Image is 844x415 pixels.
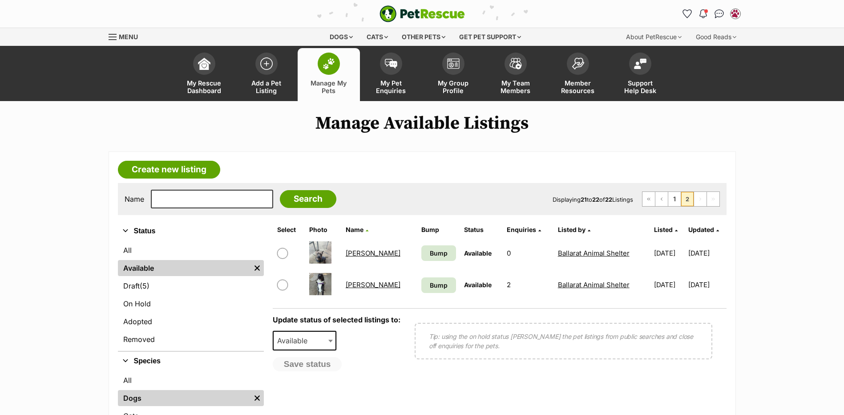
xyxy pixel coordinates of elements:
[642,192,655,206] a: First page
[503,238,553,269] td: 0
[620,79,660,94] span: Support Help Desk
[507,226,536,233] span: translation missing: en.admin.listings.index.attributes.enquiries
[650,269,687,300] td: [DATE]
[118,372,264,388] a: All
[558,281,630,289] a: Ballarat Animal Shelter
[680,7,695,21] a: Favourites
[688,226,719,233] a: Updated
[694,192,707,206] span: Next page
[496,79,536,94] span: My Team Members
[581,196,587,203] strong: 21
[558,226,586,233] span: Listed by
[558,79,598,94] span: Member Resources
[654,226,673,233] span: Listed
[118,313,264,330] a: Adopted
[688,238,725,269] td: [DATE]
[642,191,720,207] nav: Pagination
[250,390,264,406] a: Remove filter
[421,245,456,261] a: Bump
[680,7,743,21] ul: Account quick links
[346,281,400,289] a: [PERSON_NAME]
[125,195,144,203] label: Name
[453,28,527,46] div: Get pet support
[346,226,363,233] span: Name
[246,79,287,94] span: Add a Pet Listing
[418,223,460,237] th: Bump
[707,192,719,206] span: Last page
[447,58,460,69] img: group-profile-icon-3fa3cf56718a62981997c0bc7e787c4b2cf8bcc04b72c1350f741eb67cf2f40e.svg
[274,223,305,237] th: Select
[309,79,349,94] span: Manage My Pets
[650,238,687,269] td: [DATE]
[464,249,492,257] span: Available
[558,226,590,233] a: Listed by
[184,79,224,94] span: My Rescue Dashboard
[323,28,359,46] div: Dogs
[558,249,630,257] a: Ballarat Animal Shelter
[119,33,138,41] span: Menu
[118,240,264,351] div: Status
[235,48,298,101] a: Add a Pet Listing
[118,296,264,312] a: On Hold
[592,196,599,203] strong: 22
[681,192,694,206] span: Page 2
[433,79,473,94] span: My Group Profile
[690,28,743,46] div: Good Reads
[509,58,522,69] img: team-members-icon-5396bd8760b3fe7c0b43da4ab00e1e3bb1a5d9ba89233759b79545d2d3fc5d0d.svg
[118,331,264,347] a: Removed
[346,249,400,257] a: [PERSON_NAME]
[668,192,681,206] a: Page 1
[118,278,264,294] a: Draft
[430,281,448,290] span: Bump
[712,7,727,21] a: Conversations
[728,7,743,21] button: My account
[634,58,646,69] img: help-desk-icon-fdf02630f3aa405de69fd3d07c3f3aa587a6932b1a1747fa1d2bba05be0121f9.svg
[273,357,342,371] button: Save status
[198,57,210,70] img: dashboard-icon-eb2f2d2d3e046f16d808141f083e7271f6b2e854fb5c12c21221c1fb7104beca.svg
[396,28,452,46] div: Other pets
[260,57,273,70] img: add-pet-listing-icon-0afa8454b4691262ce3f59096e99ab1cd57d4a30225e0717b998d2c9b9846f56.svg
[688,226,714,233] span: Updated
[360,48,422,101] a: My Pet Enquiries
[118,161,220,179] a: Create new listing
[118,260,250,276] a: Available
[460,223,502,237] th: Status
[609,48,671,101] a: Support Help Desk
[346,226,368,233] a: Name
[380,5,465,22] img: logo-e224e6f780fb5917bec1dbf3a21bbac754714ae5b6737aabdf751b685950b380.svg
[274,334,316,347] span: Available
[306,223,341,237] th: Photo
[140,281,149,291] span: (5)
[273,315,400,324] label: Update status of selected listings to:
[118,225,264,237] button: Status
[118,242,264,258] a: All
[507,226,541,233] a: Enquiries
[553,196,633,203] span: Displaying to of Listings
[654,226,678,233] a: Listed
[430,248,448,258] span: Bump
[547,48,609,101] a: Member Resources
[688,269,725,300] td: [DATE]
[464,281,492,289] span: Available
[298,48,360,101] a: Manage My Pets
[380,5,465,22] a: PetRescue
[485,48,547,101] a: My Team Members
[696,7,711,21] button: Notifications
[173,48,235,101] a: My Rescue Dashboard
[280,190,336,208] input: Search
[371,79,411,94] span: My Pet Enquiries
[421,277,456,293] a: Bump
[385,59,397,69] img: pet-enquiries-icon-7e3ad2cf08bfb03b45e93fb7055b45f3efa6380592205ae92323e6603595dc1f.svg
[422,48,485,101] a: My Group Profile
[118,355,264,367] button: Species
[699,9,707,18] img: notifications-46538b983faf8c2785f20acdc204bb7945ddae34d4c08c2a6579f10ce5e182be.svg
[655,192,668,206] a: Previous page
[273,331,337,350] span: Available
[572,57,584,69] img: member-resources-icon-8e73f808a243e03378d46382f2149f9095a855e16c252ad45f914b54edf8863c.svg
[109,28,144,44] a: Menu
[323,58,335,69] img: manage-my-pets-icon-02211641906a0b7f246fdf0571729dbe1e7629f14944591b6c1af311fb30b64b.svg
[118,390,250,406] a: Dogs
[503,269,553,300] td: 2
[620,28,688,46] div: About PetRescue
[731,9,740,18] img: Ballarat Animal Shelter profile pic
